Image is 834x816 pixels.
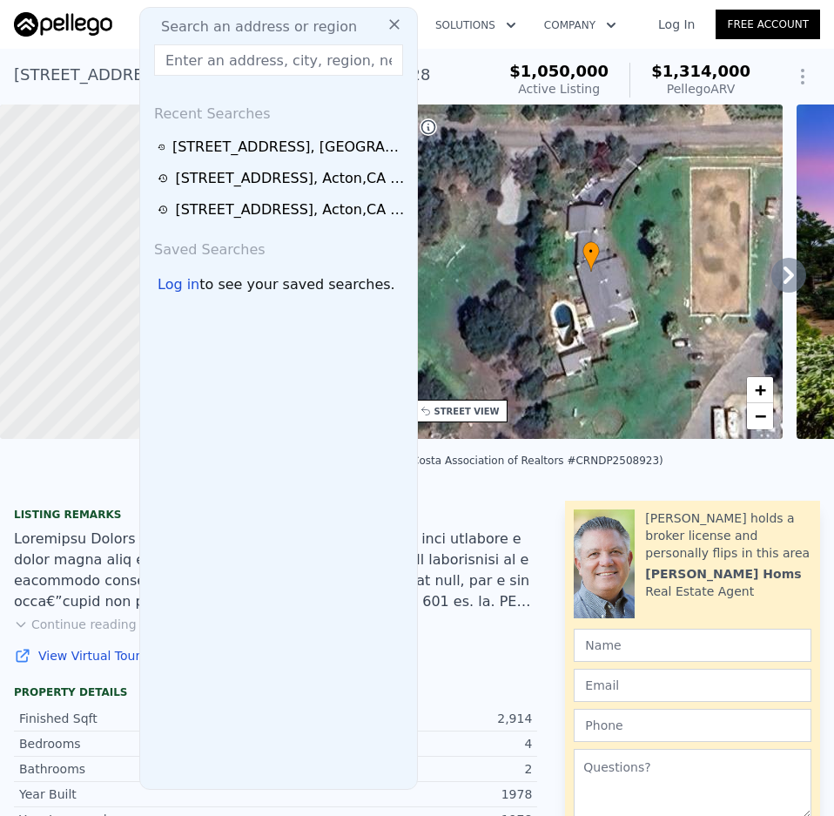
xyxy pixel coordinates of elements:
[199,274,394,295] span: to see your saved searches.
[421,10,530,41] button: Solutions
[14,529,537,612] div: Loremipsu Dolors am Con Adipis! Elit 6-seddoei, 8.3-temp inci utlabore e dolor magna aliq eni adm...
[582,244,600,260] span: •
[158,137,405,158] a: [STREET_ADDRESS], [GEOGRAPHIC_DATA],CA 92028
[158,274,199,295] div: Log in
[14,12,112,37] img: Pellego
[574,709,811,742] input: Phone
[755,379,766,401] span: +
[645,583,754,600] div: Real Estate Agent
[147,17,357,37] span: Search an address or region
[651,80,750,98] div: Pellego ARV
[158,199,405,220] a: [STREET_ADDRESS], Acton,CA 93510
[175,199,405,220] div: [STREET_ADDRESS] , Acton , CA 93510
[147,90,410,132] div: Recent Searches
[19,786,276,803] div: Year Built
[14,63,431,87] div: [STREET_ADDRESS] , [GEOGRAPHIC_DATA] , CA 92028
[785,59,820,94] button: Show Options
[14,685,537,699] div: Property details
[574,669,811,702] input: Email
[19,760,276,778] div: Bathrooms
[637,16,716,33] a: Log In
[645,565,801,583] div: [PERSON_NAME] Homs
[645,509,811,562] div: [PERSON_NAME] holds a broker license and personally flips in this area
[172,137,405,158] div: [STREET_ADDRESS] , [GEOGRAPHIC_DATA] , CA 92028
[14,508,537,522] div: Listing remarks
[158,168,405,189] a: [STREET_ADDRESS], Acton,CA 93510
[175,168,405,189] div: [STREET_ADDRESS] , Acton , CA 93510
[14,616,137,633] button: Continue reading
[19,710,276,727] div: Finished Sqft
[14,647,537,664] a: View Virtual Tour
[518,82,600,96] span: Active Listing
[574,629,811,662] input: Name
[651,62,750,80] span: $1,314,000
[147,226,410,267] div: Saved Searches
[582,241,600,272] div: •
[747,377,773,403] a: Zoom in
[755,405,766,427] span: −
[530,10,630,41] button: Company
[434,405,500,418] div: STREET VIEW
[154,44,403,76] input: Enter an address, city, region, neighborhood or zip code
[19,735,276,752] div: Bedrooms
[716,10,820,39] a: Free Account
[509,62,609,80] span: $1,050,000
[747,403,773,429] a: Zoom out
[276,786,533,803] div: 1978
